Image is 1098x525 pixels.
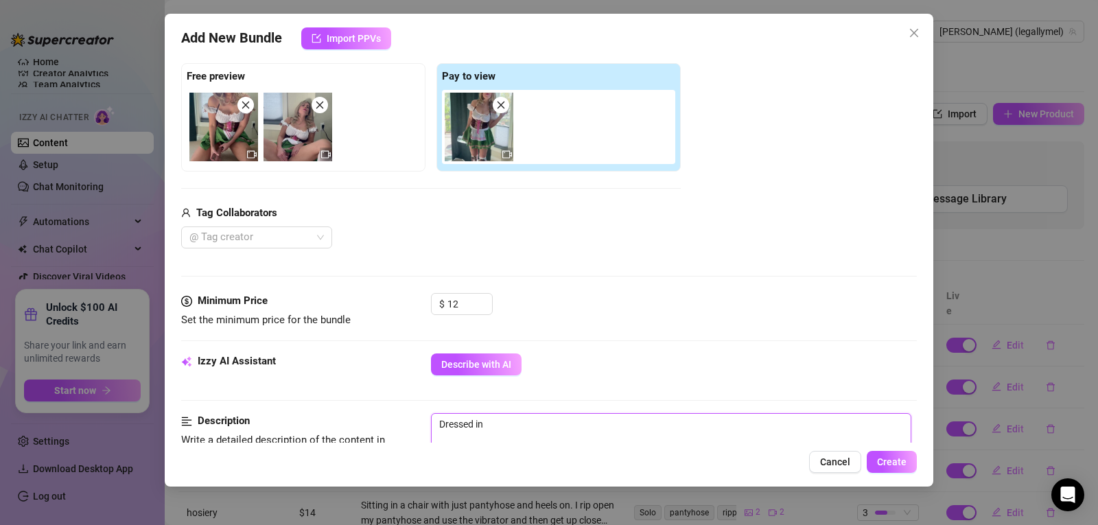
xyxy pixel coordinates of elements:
strong: Description [198,415,250,427]
span: close [496,100,506,110]
span: align-left [181,413,192,430]
span: Import PPVs [327,33,381,44]
span: Add New Bundle [181,27,282,49]
img: media [445,93,513,161]
span: video-camera [321,150,331,159]
strong: Minimum Price [198,294,268,307]
strong: Tag Collaborators [196,207,277,219]
span: Describe with AI [441,359,511,370]
span: user [181,205,191,222]
span: close [909,27,920,38]
span: Close [903,27,925,38]
span: Set the minimum price for the bundle [181,314,351,326]
strong: Free preview [187,70,245,82]
img: media [189,93,258,161]
button: Close [903,22,925,44]
span: close [315,100,325,110]
span: Cancel [820,456,850,467]
button: Import PPVs [301,27,391,49]
button: Create [867,451,917,473]
span: Write a detailed description of the content in a few sentences. Avoid vague or implied descriptio... [181,434,386,511]
strong: Izzy AI Assistant [198,355,276,367]
span: video-camera [502,150,512,159]
span: close [241,100,250,110]
button: Describe with AI [431,353,522,375]
button: Cancel [809,451,861,473]
div: Open Intercom Messenger [1051,478,1084,511]
textarea: Dressed in [432,414,911,434]
span: dollar [181,293,192,310]
span: Create [877,456,907,467]
span: video-camera [247,150,257,159]
span: import [312,34,321,43]
strong: Pay to view [442,70,495,82]
img: media [264,93,332,161]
